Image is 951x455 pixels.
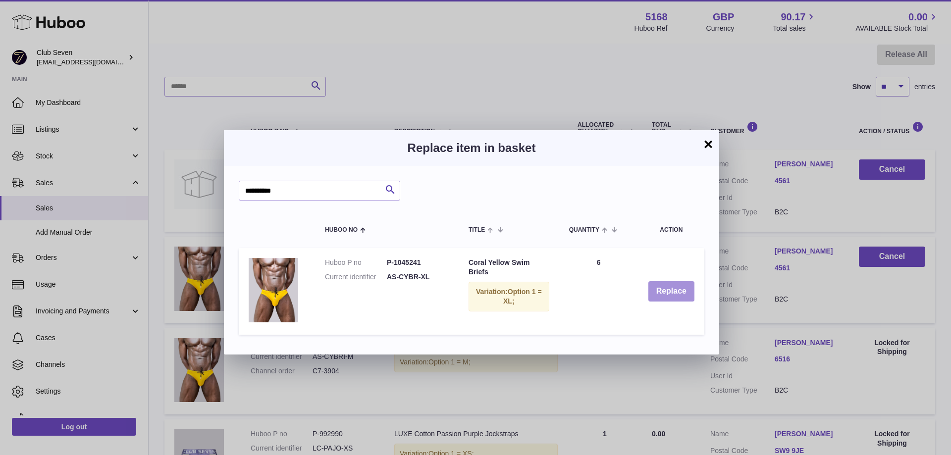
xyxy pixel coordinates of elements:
[325,227,358,233] span: Huboo no
[648,281,694,302] button: Replace
[638,215,704,243] th: Action
[503,288,542,305] span: Option 1 = XL;
[469,227,485,233] span: Title
[569,227,599,233] span: Quantity
[249,258,298,322] img: Coral Yellow Swim Briefs
[559,248,638,335] td: 6
[387,272,449,282] dd: AS-CYBR-XL
[239,140,704,156] h3: Replace item in basket
[459,248,559,335] td: Coral Yellow Swim Briefs
[325,258,387,267] dt: Huboo P no
[387,258,449,267] dd: P-1045241
[702,138,714,150] button: ×
[469,282,549,311] div: Variation:
[325,272,387,282] dt: Current identifier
